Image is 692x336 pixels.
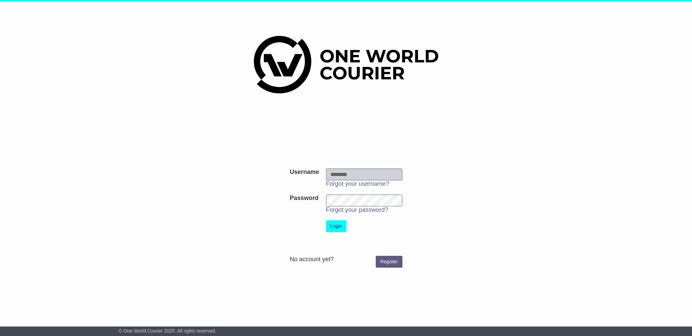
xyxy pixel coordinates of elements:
label: Username [290,169,319,176]
span: © One World Courier 2025. All rights reserved. [119,328,216,334]
label: Password [290,195,318,202]
a: Register [376,256,402,268]
div: No account yet? [290,256,402,263]
a: Forgot your username? [326,180,389,187]
a: Forgot your password? [326,206,388,213]
button: Login [326,220,346,232]
img: One World [254,36,438,93]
